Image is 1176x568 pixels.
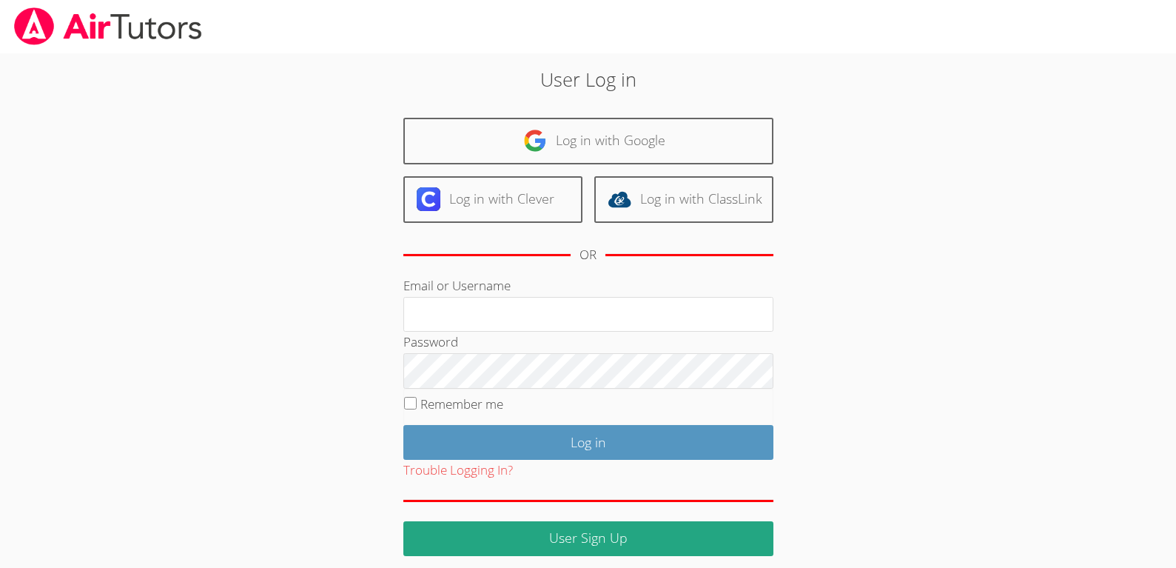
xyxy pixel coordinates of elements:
[579,244,597,266] div: OR
[608,187,631,211] img: classlink-logo-d6bb404cc1216ec64c9a2012d9dc4662098be43eaf13dc465df04b49fa7ab582.svg
[270,65,905,93] h2: User Log in
[403,521,773,556] a: User Sign Up
[594,176,773,223] a: Log in with ClassLink
[13,7,204,45] img: airtutors_banner-c4298cdbf04f3fff15de1276eac7730deb9818008684d7c2e4769d2f7ddbe033.png
[417,187,440,211] img: clever-logo-6eab21bc6e7a338710f1a6ff85c0baf02591cd810cc4098c63d3a4b26e2feb20.svg
[420,395,503,412] label: Remember me
[403,277,511,294] label: Email or Username
[403,118,773,164] a: Log in with Google
[523,129,547,153] img: google-logo-50288ca7cdecda66e5e0955fdab243c47b7ad437acaf1139b6f446037453330a.svg
[403,425,773,460] input: Log in
[403,333,458,350] label: Password
[403,176,582,223] a: Log in with Clever
[403,460,513,481] button: Trouble Logging In?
